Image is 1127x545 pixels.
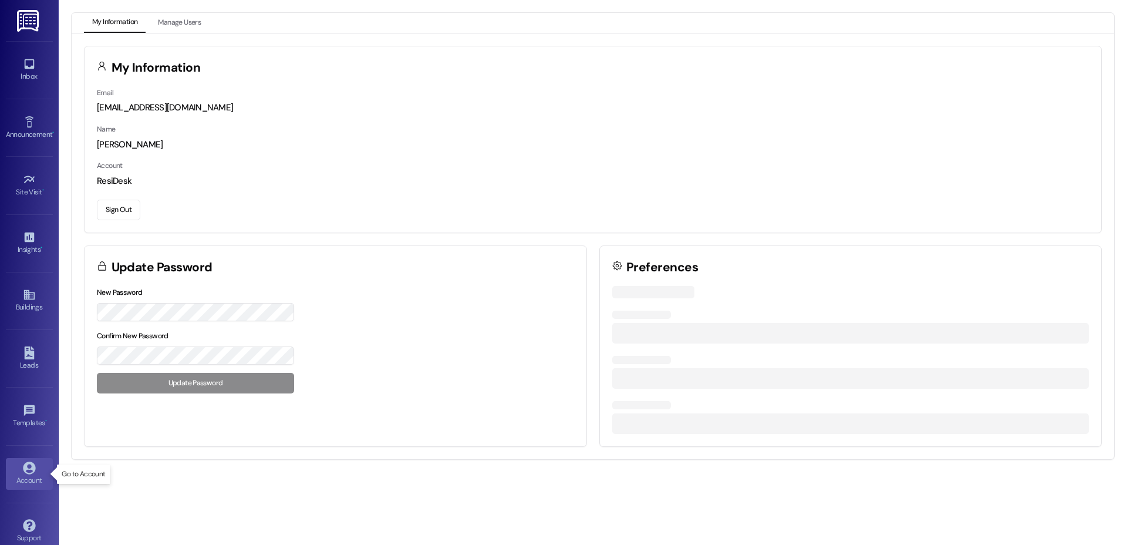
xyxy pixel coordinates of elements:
span: • [42,186,44,194]
label: Name [97,125,116,134]
h3: Update Password [112,261,212,274]
span: • [45,417,47,425]
img: ResiDesk Logo [17,10,41,32]
div: [PERSON_NAME] [97,139,1089,151]
h3: Preferences [626,261,698,274]
a: Leads [6,343,53,375]
h3: My Information [112,62,201,74]
label: New Password [97,288,143,297]
a: Inbox [6,54,53,86]
button: Sign Out [97,200,140,220]
label: Email [97,88,113,97]
a: Account [6,458,53,490]
label: Confirm New Password [97,331,168,341]
a: Insights • [6,227,53,259]
div: [EMAIL_ADDRESS][DOMAIN_NAME] [97,102,1089,114]
a: Templates • [6,401,53,432]
a: Buildings [6,285,53,317]
a: Site Visit • [6,170,53,201]
span: • [41,244,42,252]
label: Account [97,161,123,170]
button: My Information [84,13,146,33]
span: • [52,129,54,137]
button: Manage Users [150,13,209,33]
div: ResiDesk [97,175,1089,187]
p: Go to Account [62,469,105,479]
